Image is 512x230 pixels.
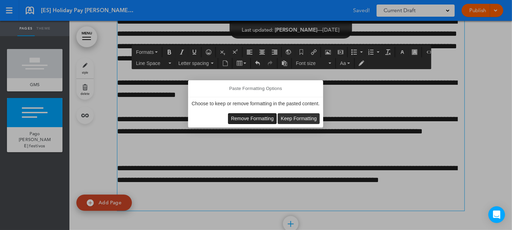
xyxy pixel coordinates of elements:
div: Paste Formatting Options [188,80,323,128]
p: Choose to keep or remove formatting in the pasted content. [192,101,320,106]
div: Remove Formatting [228,113,277,124]
span: Remove Formatting [231,116,274,121]
div: Open Intercom Messenger [488,206,505,223]
span: Keep Formatting [281,116,317,121]
div: Keep Formatting [278,113,320,124]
